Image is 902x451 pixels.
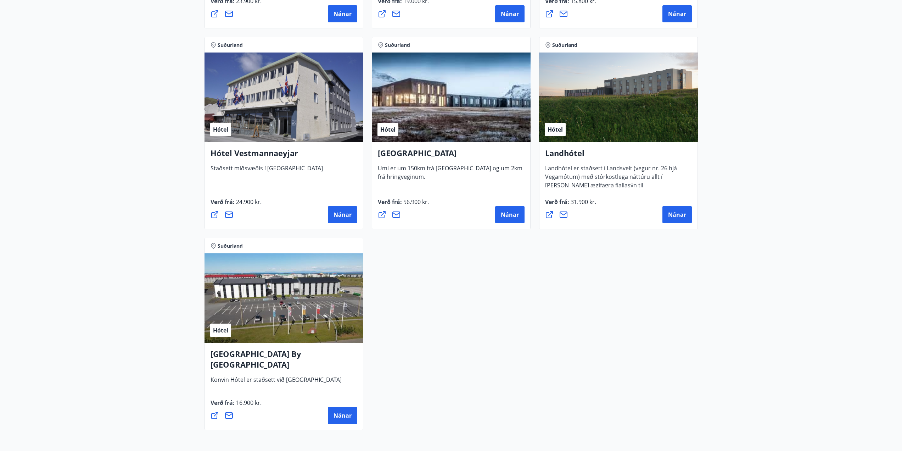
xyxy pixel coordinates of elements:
[328,407,357,424] button: Nánar
[211,198,262,211] span: Verð frá :
[495,206,525,223] button: Nánar
[334,211,352,219] span: Nánar
[235,198,262,206] span: 24.900 kr.
[211,348,357,375] h4: [GEOGRAPHIC_DATA] By [GEOGRAPHIC_DATA]
[662,5,692,22] button: Nánar
[495,5,525,22] button: Nánar
[545,164,677,212] span: Landhótel er staðsett í Landsveit (vegur nr. 26 hjá Vegamótum) með stórkostlega náttúru allt í [P...
[662,206,692,223] button: Nánar
[380,126,396,133] span: Hótel
[668,10,686,18] span: Nánar
[569,198,596,206] span: 31.900 kr.
[378,164,522,186] span: Umi er um 150km frá [GEOGRAPHIC_DATA] og um 2km frá hringveginum.
[334,10,352,18] span: Nánar
[501,211,519,219] span: Nánar
[545,148,692,164] h4: Landhótel
[211,399,262,412] span: Verð frá :
[328,5,357,22] button: Nánar
[211,164,323,178] span: Staðsett miðsvæðis í [GEOGRAPHIC_DATA]
[211,148,357,164] h4: Hótel Vestmannaeyjar
[218,242,243,249] span: Suðurland
[501,10,519,18] span: Nánar
[211,376,342,389] span: Konvin Hótel er staðsett við [GEOGRAPHIC_DATA]
[213,326,228,334] span: Hótel
[378,148,525,164] h4: [GEOGRAPHIC_DATA]
[213,126,228,133] span: Hótel
[545,198,596,211] span: Verð frá :
[402,198,429,206] span: 56.900 kr.
[218,42,243,49] span: Suðurland
[385,42,410,49] span: Suðurland
[668,211,686,219] span: Nánar
[235,399,262,407] span: 16.900 kr.
[378,198,429,211] span: Verð frá :
[328,206,357,223] button: Nánar
[334,412,352,419] span: Nánar
[548,126,563,133] span: Hótel
[552,42,577,49] span: Suðurland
